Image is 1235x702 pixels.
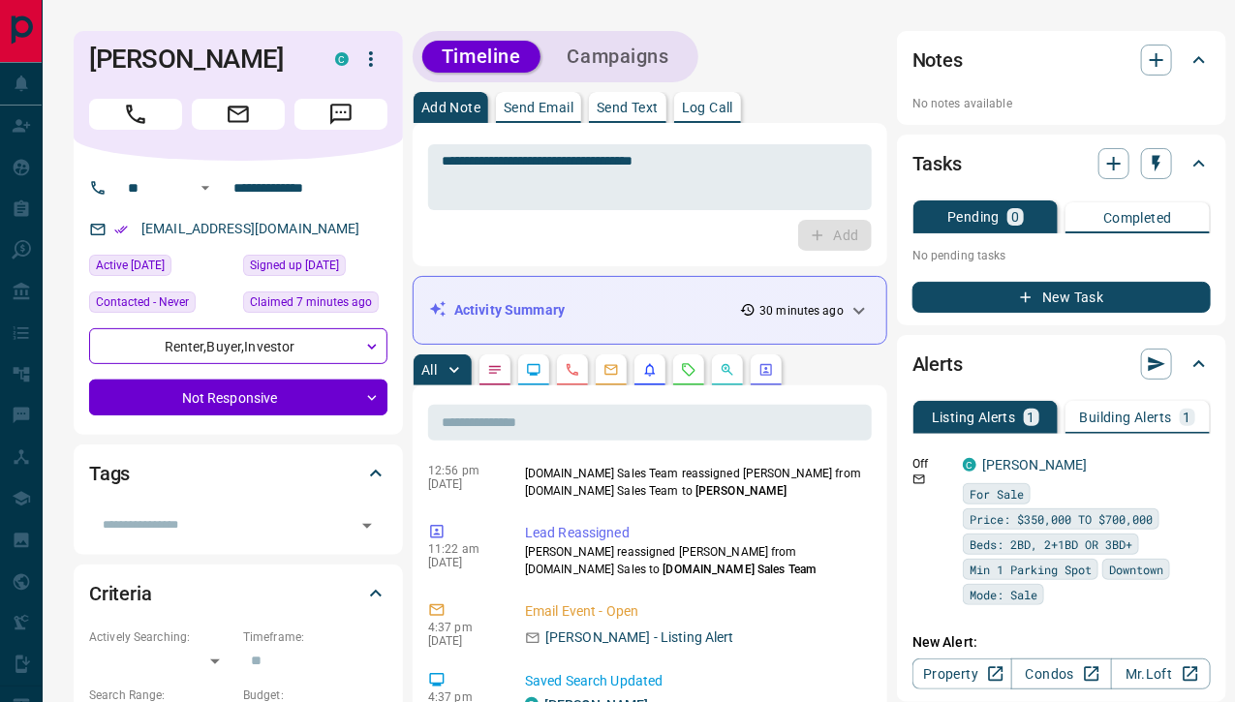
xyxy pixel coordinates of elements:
p: [PERSON_NAME] reassigned [PERSON_NAME] from [DOMAIN_NAME] Sales to [525,543,864,578]
div: Tasks [912,140,1211,187]
p: New Alert: [912,632,1211,653]
p: Lead Reassigned [525,523,864,543]
p: No notes available [912,95,1211,112]
button: Timeline [422,41,540,73]
svg: Agent Actions [758,362,774,378]
svg: Lead Browsing Activity [526,362,541,378]
p: [DATE] [428,634,496,648]
svg: Email [912,473,926,486]
svg: Opportunities [720,362,735,378]
span: Downtown [1109,560,1163,579]
p: 30 minutes ago [759,302,844,320]
p: 1 [1184,411,1191,424]
svg: Email Verified [114,223,128,236]
p: Log Call [682,101,733,114]
span: Min 1 Parking Spot [970,560,1092,579]
button: Campaigns [548,41,689,73]
h2: Notes [912,45,963,76]
p: No pending tasks [912,241,1211,270]
h1: [PERSON_NAME] [89,44,306,75]
p: Email Event - Open [525,601,864,622]
span: Price: $350,000 TO $700,000 [970,509,1153,529]
span: [PERSON_NAME] [695,484,787,498]
a: [PERSON_NAME] [982,457,1088,473]
div: Tags [89,450,387,497]
p: Saved Search Updated [525,671,864,691]
span: Active [DATE] [96,256,165,275]
span: Mode: Sale [970,585,1037,604]
span: Message [294,99,387,130]
div: Tue Sep 16 2025 [243,291,387,319]
div: Activity Summary30 minutes ago [429,292,871,328]
p: 12:56 pm [428,464,496,477]
p: [DATE] [428,477,496,491]
p: Pending [947,210,1000,224]
div: Sun Sep 14 2025 [89,255,233,282]
p: 4:37 pm [428,621,496,634]
button: Open [354,512,381,539]
p: Timeframe: [243,628,387,646]
p: Activity Summary [454,300,565,320]
svg: Listing Alerts [642,362,658,378]
svg: Emails [603,362,619,378]
span: Claimed 7 minutes ago [250,292,372,312]
h2: Alerts [912,349,963,380]
p: Building Alerts [1080,411,1172,424]
h2: Tags [89,458,130,489]
span: For Sale [970,484,1024,504]
p: Off [912,455,951,473]
span: Signed up [DATE] [250,256,339,275]
p: 0 [1011,210,1019,224]
a: Property [912,658,1012,689]
div: Not Responsive [89,380,387,415]
p: Listing Alerts [932,411,1016,424]
div: condos.ca [963,458,976,472]
button: Open [194,176,217,199]
div: Notes [912,37,1211,83]
p: Add Note [421,101,480,114]
p: 11:22 am [428,542,496,556]
button: New Task [912,282,1211,313]
h2: Criteria [89,578,152,609]
a: [EMAIL_ADDRESS][DOMAIN_NAME] [141,221,360,236]
span: [DOMAIN_NAME] Sales Team [664,563,817,576]
span: Email [192,99,285,130]
p: All [421,363,437,377]
span: Call [89,99,182,130]
p: Send Email [504,101,573,114]
div: Renter , Buyer , Investor [89,328,387,364]
a: Condos [1011,658,1111,689]
div: Criteria [89,570,387,617]
svg: Requests [681,362,696,378]
p: [PERSON_NAME] - Listing Alert [545,627,734,648]
p: [DOMAIN_NAME] Sales Team reassigned [PERSON_NAME] from [DOMAIN_NAME] Sales Team to [525,465,864,500]
a: Mr.Loft [1111,658,1211,689]
span: Contacted - Never [96,292,189,312]
span: Beds: 2BD, 2+1BD OR 3BD+ [970,534,1132,554]
p: [DATE] [428,556,496,569]
p: 1 [1028,411,1035,424]
p: Completed [1103,211,1172,225]
p: Actively Searching: [89,628,233,646]
p: Send Text [597,101,659,114]
div: Mon Jun 05 2017 [243,255,387,282]
div: condos.ca [335,52,349,66]
h2: Tasks [912,148,962,179]
svg: Notes [487,362,503,378]
svg: Calls [565,362,580,378]
div: Alerts [912,341,1211,387]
